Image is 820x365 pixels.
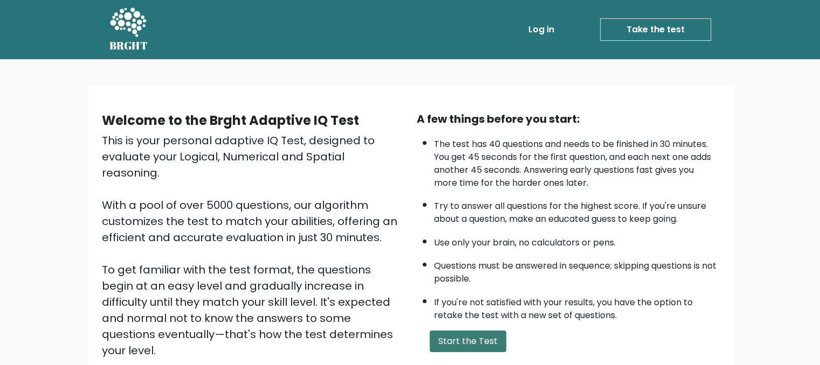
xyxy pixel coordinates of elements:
[600,18,711,41] a: Take the test
[434,194,719,226] li: Try to answer all questions for the highest score. If you're unsure about a question, make an edu...
[417,111,719,127] div: A few things before you start:
[434,132,719,189] li: The test has 40 questions and needs to be finished in 30 minutes. You get 45 seconds for the firs...
[434,291,719,322] li: If you're not satisfied with your results, you have the option to retake the test with a new set ...
[430,331,506,352] button: Start the Test
[434,254,719,285] li: Questions must be answered in sequence; skipping questions is not possible.
[102,111,359,129] b: Welcome to the Brght Adaptive IQ Test
[109,39,148,52] h5: BRGHT
[434,231,719,249] li: Use only your brain, no calculators or pens.
[109,4,148,55] a: BRGHT
[524,19,559,40] a: Log in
